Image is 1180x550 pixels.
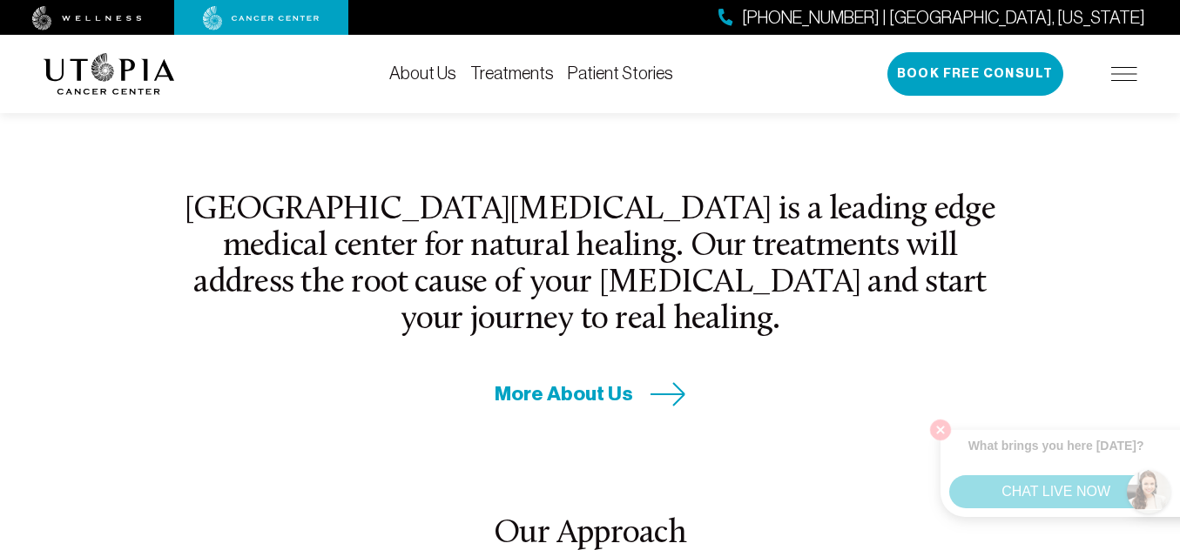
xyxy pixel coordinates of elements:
a: Patient Stories [568,64,673,83]
a: More About Us [495,380,686,407]
h2: [GEOGRAPHIC_DATA][MEDICAL_DATA] is a leading edge medical center for natural healing. Our treatme... [183,192,998,339]
img: icon-hamburger [1111,67,1137,81]
a: Treatments [470,64,554,83]
span: [PHONE_NUMBER] | [GEOGRAPHIC_DATA], [US_STATE] [742,5,1145,30]
a: [PHONE_NUMBER] | [GEOGRAPHIC_DATA], [US_STATE] [718,5,1145,30]
span: More About Us [495,380,633,407]
img: cancer center [203,6,320,30]
img: wellness [32,6,142,30]
button: Book Free Consult [887,52,1063,96]
a: About Us [389,64,456,83]
img: logo [44,53,175,95]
